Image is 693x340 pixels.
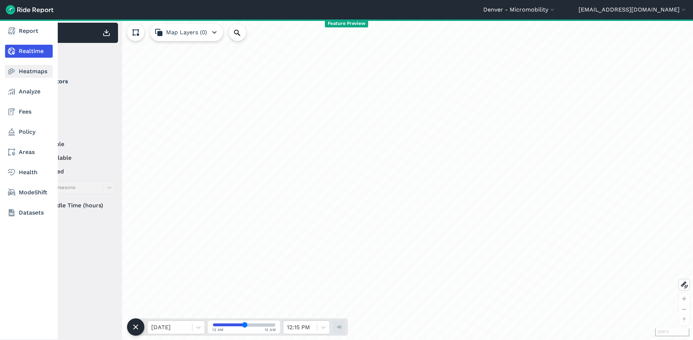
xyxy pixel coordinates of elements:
[23,19,693,340] div: loading
[29,92,116,100] label: Bird
[229,24,258,41] input: Search Location or Vehicles
[212,327,224,332] span: 12 AM
[579,5,687,14] button: [EMAIL_ADDRESS][DOMAIN_NAME]
[5,25,53,37] a: Report
[29,154,116,162] label: unavailable
[29,120,115,140] summary: Status
[5,186,53,199] a: ModeShift
[29,140,116,149] label: available
[325,20,368,27] span: Feature Preview
[5,65,53,78] a: Heatmaps
[5,146,53,159] a: Areas
[5,206,53,219] a: Datasets
[29,105,116,114] label: Lime
[29,199,116,212] div: Idle Time (hours)
[29,71,115,92] summary: Operators
[150,24,223,41] button: Map Layers (0)
[29,167,116,176] label: reserved
[5,105,53,118] a: Fees
[265,327,276,332] span: 12 AM
[5,85,53,98] a: Analyze
[6,5,53,14] img: Ride Report
[5,166,53,179] a: Health
[5,45,53,58] a: Realtime
[26,46,118,69] div: Filter
[483,5,556,14] button: Denver - Micromobility
[5,125,53,138] a: Policy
